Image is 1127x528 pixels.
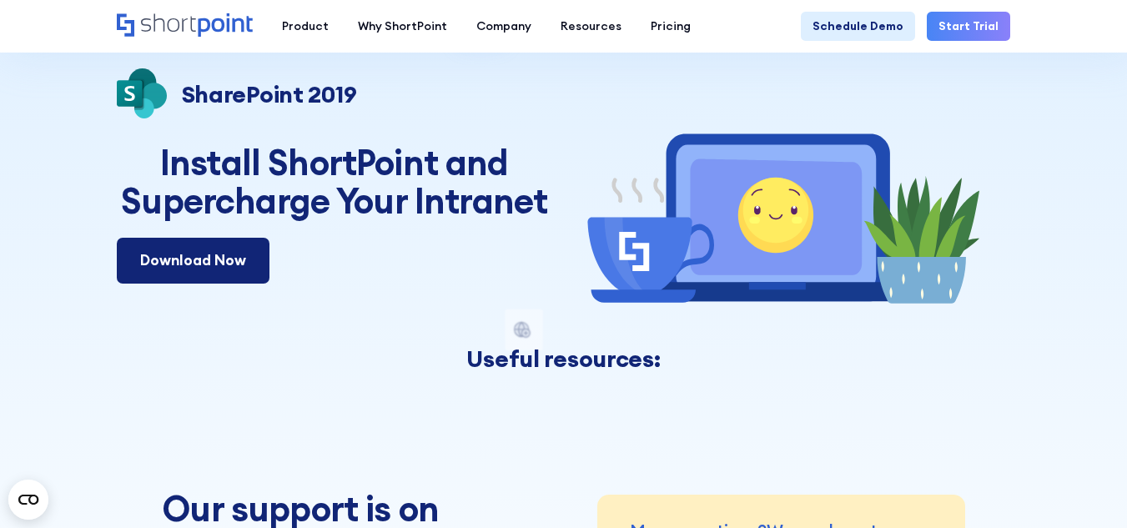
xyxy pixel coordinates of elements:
a: Pricing [636,12,705,41]
p: SharePoint 2019 [182,81,357,108]
div: Product [282,18,329,35]
a: Start Trial [927,12,1010,41]
h1: Install ShortPoint and Supercharge Your Intranet [117,143,552,220]
a: Company [461,12,546,41]
div: Company [476,18,531,35]
a: Product [267,12,343,41]
a: Home [117,13,253,38]
a: Download Now [117,238,269,283]
div: Why ShortPoint [358,18,447,35]
div: Resources [561,18,621,35]
iframe: Chat Widget [827,334,1127,528]
a: Why ShortPoint [343,12,461,41]
a: Resources [546,12,636,41]
a: Schedule Demo [801,12,915,41]
h3: Useful resources: [117,345,1010,372]
div: Pricing [651,18,691,35]
button: Open CMP widget [8,480,48,520]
